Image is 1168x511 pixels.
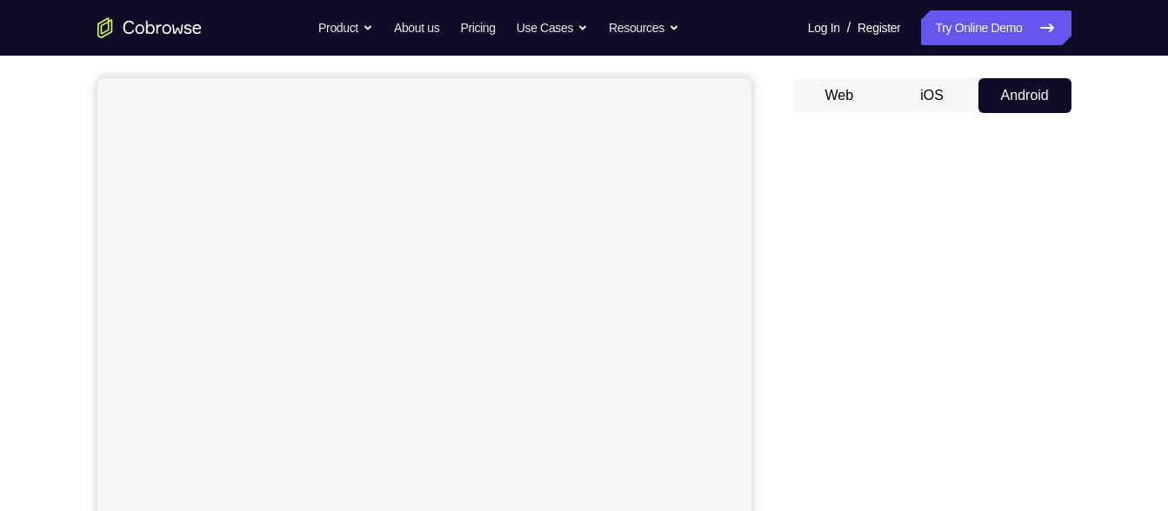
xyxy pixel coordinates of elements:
[394,10,439,45] a: About us
[978,78,1071,113] button: Android
[517,10,588,45] button: Use Cases
[885,78,978,113] button: iOS
[460,10,495,45] a: Pricing
[793,78,886,113] button: Web
[808,10,840,45] a: Log In
[858,10,900,45] a: Register
[609,10,679,45] button: Resources
[97,17,202,38] a: Go to the home page
[318,10,373,45] button: Product
[921,10,1071,45] a: Try Online Demo
[847,17,851,38] span: /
